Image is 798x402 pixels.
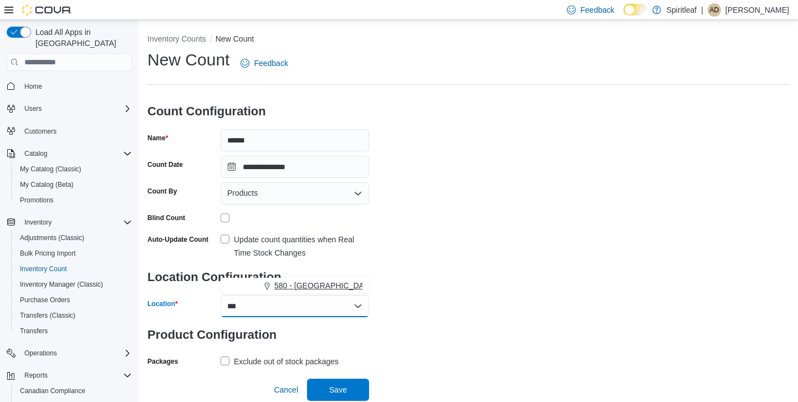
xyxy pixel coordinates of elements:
[623,4,647,16] input: Dark Mode
[2,101,136,116] button: Users
[269,379,303,401] button: Cancel
[2,146,136,161] button: Catalog
[147,134,168,143] label: Name
[2,78,136,94] button: Home
[580,4,614,16] span: Feedback
[329,384,347,395] span: Save
[147,213,185,222] div: Blind Count
[274,280,463,291] span: 580 - [GEOGRAPHIC_DATA] ([GEOGRAPHIC_DATA])
[20,147,132,160] span: Catalog
[20,347,132,360] span: Operations
[147,317,369,353] h3: Product Configuration
[16,309,132,322] span: Transfers (Classic)
[307,379,369,401] button: Save
[16,194,58,207] a: Promotions
[24,218,52,227] span: Inventory
[11,277,136,292] button: Inventory Manager (Classic)
[16,384,132,398] span: Canadian Compliance
[20,296,70,304] span: Purchase Orders
[11,383,136,399] button: Canadian Compliance
[22,4,72,16] img: Cova
[24,104,42,113] span: Users
[227,186,258,200] span: Products
[20,102,132,115] span: Users
[11,246,136,261] button: Bulk Pricing Import
[11,261,136,277] button: Inventory Count
[20,79,132,93] span: Home
[16,324,132,338] span: Transfers
[147,34,206,43] button: Inventory Counts
[20,347,62,360] button: Operations
[20,216,56,229] button: Inventory
[216,34,254,43] button: New Count
[234,233,369,259] div: Update count quantities when Real Time Stock Changes
[147,357,178,366] label: Packages
[16,231,132,245] span: Adjustments (Classic)
[221,278,369,294] div: Choose from the following options
[20,369,52,382] button: Reports
[16,309,80,322] a: Transfers (Classic)
[354,302,362,311] button: Close list of options
[701,3,703,17] p: |
[11,292,136,308] button: Purchase Orders
[11,177,136,192] button: My Catalog (Beta)
[24,149,47,158] span: Catalog
[11,323,136,339] button: Transfers
[20,102,46,115] button: Users
[16,231,89,245] a: Adjustments (Classic)
[16,278,108,291] a: Inventory Manager (Classic)
[354,189,362,198] button: Open list of options
[147,235,208,244] label: Auto-Update Count
[20,165,81,174] span: My Catalog (Classic)
[16,293,132,307] span: Purchase Orders
[147,299,178,308] label: Location
[20,196,54,205] span: Promotions
[16,178,78,191] a: My Catalog (Beta)
[20,125,61,138] a: Customers
[16,262,132,276] span: Inventory Count
[2,215,136,230] button: Inventory
[16,293,75,307] a: Purchase Orders
[16,247,80,260] a: Bulk Pricing Import
[20,311,75,320] span: Transfers (Classic)
[147,49,229,71] h1: New Count
[16,162,86,176] a: My Catalog (Classic)
[221,278,369,294] button: 580 - [GEOGRAPHIC_DATA] ([GEOGRAPHIC_DATA])
[24,349,57,358] span: Operations
[24,371,48,380] span: Reports
[2,123,136,139] button: Customers
[16,384,90,398] a: Canadian Compliance
[16,247,132,260] span: Bulk Pricing Import
[31,27,132,49] span: Load All Apps in [GEOGRAPHIC_DATA]
[147,33,789,47] nav: An example of EuiBreadcrumbs
[20,386,85,395] span: Canadian Compliance
[147,160,183,169] label: Count Date
[16,262,71,276] a: Inventory Count
[16,278,132,291] span: Inventory Manager (Classic)
[20,280,103,289] span: Inventory Manager (Classic)
[16,162,132,176] span: My Catalog (Classic)
[20,216,132,229] span: Inventory
[147,259,369,295] h3: Location Configuration
[20,264,67,273] span: Inventory Count
[20,233,84,242] span: Adjustments (Classic)
[236,52,292,74] a: Feedback
[11,308,136,323] button: Transfers (Classic)
[20,124,132,138] span: Customers
[20,369,132,382] span: Reports
[11,161,136,177] button: My Catalog (Classic)
[234,355,339,368] div: Exclude out of stock packages
[725,3,789,17] p: [PERSON_NAME]
[16,194,132,207] span: Promotions
[20,147,52,160] button: Catalog
[16,178,132,191] span: My Catalog (Beta)
[147,187,177,196] label: Count By
[2,345,136,361] button: Operations
[20,180,74,189] span: My Catalog (Beta)
[11,230,136,246] button: Adjustments (Classic)
[20,249,76,258] span: Bulk Pricing Import
[710,3,719,17] span: AD
[254,58,288,69] span: Feedback
[20,80,47,93] a: Home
